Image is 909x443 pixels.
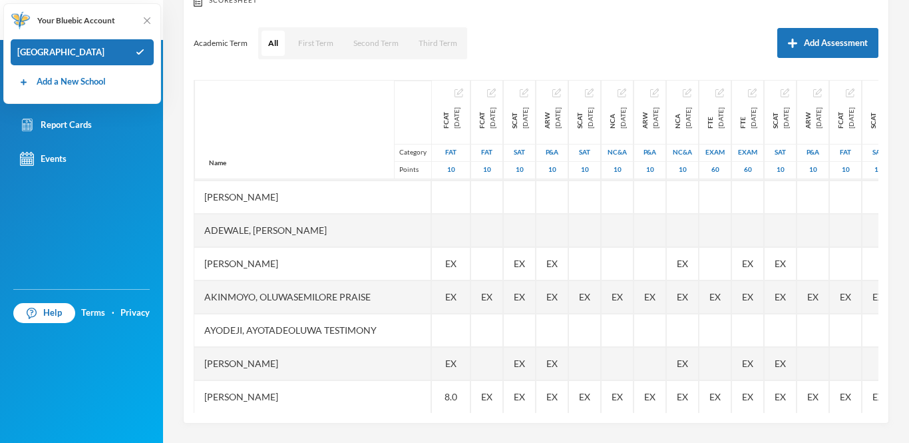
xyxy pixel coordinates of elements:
span: Student Exempted. [742,290,753,304]
div: First Continuous Assessment Test [441,107,462,129]
span: Student Exempted. [514,256,525,270]
div: Note-check And Attendance [672,107,693,129]
div: [PERSON_NAME] [194,347,431,380]
div: Akinmoyo, Oluwasemilore Praise [194,280,431,314]
div: [PERSON_NAME] [194,181,431,214]
span: SCAT [509,107,520,129]
div: Assignment And Research Works [639,107,661,129]
div: Notecheck And Attendance [602,144,633,161]
div: [PERSON_NAME] [194,247,431,280]
span: Student Exempted. [514,290,525,304]
div: Second Assessment Test [862,144,894,161]
span: Student Exempted. [840,290,851,304]
div: Project And Assignment [797,144,828,161]
button: Edit Assessment [454,87,463,98]
button: Add Assessment [777,28,878,58]
div: Second continuous assessment test [868,107,889,129]
span: ARW [542,107,552,129]
span: Student Exempted. [612,290,623,304]
img: edit [683,89,691,97]
div: Project And Assignment [536,144,568,161]
div: Events [20,152,67,166]
div: Second Continuous Assessment Test [574,107,596,129]
img: edit [520,89,528,97]
span: FCAT [476,107,487,129]
span: Student Exempted. [546,390,558,404]
div: 10 [634,161,665,179]
div: First Term Examination [705,107,726,129]
div: Second Assessment Test [504,144,535,161]
span: SCAT [868,107,878,129]
a: Help [13,303,75,323]
button: All [262,31,285,56]
div: 60 [732,161,763,179]
div: 10 [830,161,861,179]
span: Student Exempted. [546,256,558,270]
button: Edit Assessment [813,87,822,98]
span: Student Exempted. [445,356,456,370]
img: edit [618,89,626,97]
div: Assignment And Research Works [542,107,563,129]
span: FTE [705,107,715,129]
div: First Assessment Test [830,144,861,161]
div: 10 [667,161,698,179]
a: Add a New School [17,75,106,89]
span: Student Exempted. [872,290,884,304]
span: Student Exempted. [677,356,688,370]
div: Examination [699,144,731,161]
span: Student Exempted. [775,356,786,370]
span: Student Exempted. [775,290,786,304]
div: Second Continuous Assessment Test [509,107,530,129]
a: Terms [81,306,105,320]
span: Student Exempted. [677,256,688,270]
span: Student Exempted. [481,390,492,404]
div: · [112,306,114,320]
div: 10 [765,161,796,179]
button: Edit Assessment [552,87,561,98]
button: Edit Assessment [715,87,724,98]
span: SCAT [574,107,585,129]
div: Second continuous assessment test [770,107,791,129]
span: Student Exempted. [840,390,851,404]
div: 8.0 [432,380,470,414]
span: Student Exempted. [742,356,753,370]
span: Student Exempted. [807,390,818,404]
button: Edit Assessment [487,87,496,98]
img: edit [585,89,594,97]
p: Academic Term [194,38,248,49]
span: Student Exempted. [807,290,818,304]
div: First Continuous Assessment Test [476,107,498,129]
button: Edit Assessment [683,87,691,98]
button: Second Term [347,31,405,56]
span: Student Exempted. [677,390,688,404]
span: FCAT [441,107,451,129]
span: Student Exempted. [872,390,884,404]
div: 10 [432,161,470,179]
div: 10 [797,161,828,179]
div: Project And Assignment [634,144,665,161]
div: First continuous assessment test [835,107,856,129]
div: 10 [602,161,633,179]
img: edit [813,89,822,97]
span: Student Exempted. [742,256,753,270]
span: Student Exempted. [546,356,558,370]
div: 60 [699,161,731,179]
span: Student Exempted. [579,290,590,304]
div: Report Cards [20,118,92,132]
button: Edit Assessment [748,87,757,98]
span: Student Exempted. [644,290,655,304]
span: Student Exempted. [514,390,525,404]
span: Your Bluebic Account [37,15,115,27]
span: Student Exempted. [709,390,721,404]
img: edit [454,89,463,97]
div: 10 [471,161,502,179]
span: Student Exempted. [514,356,525,370]
button: Edit Assessment [520,87,528,98]
span: Student Exempted. [481,290,492,304]
span: FCAT [835,107,846,129]
div: First Assessment Test [432,144,470,161]
span: FTE [737,107,748,129]
span: Student Exempted. [775,390,786,404]
span: Student Exempted. [677,290,688,304]
img: edit [781,89,789,97]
